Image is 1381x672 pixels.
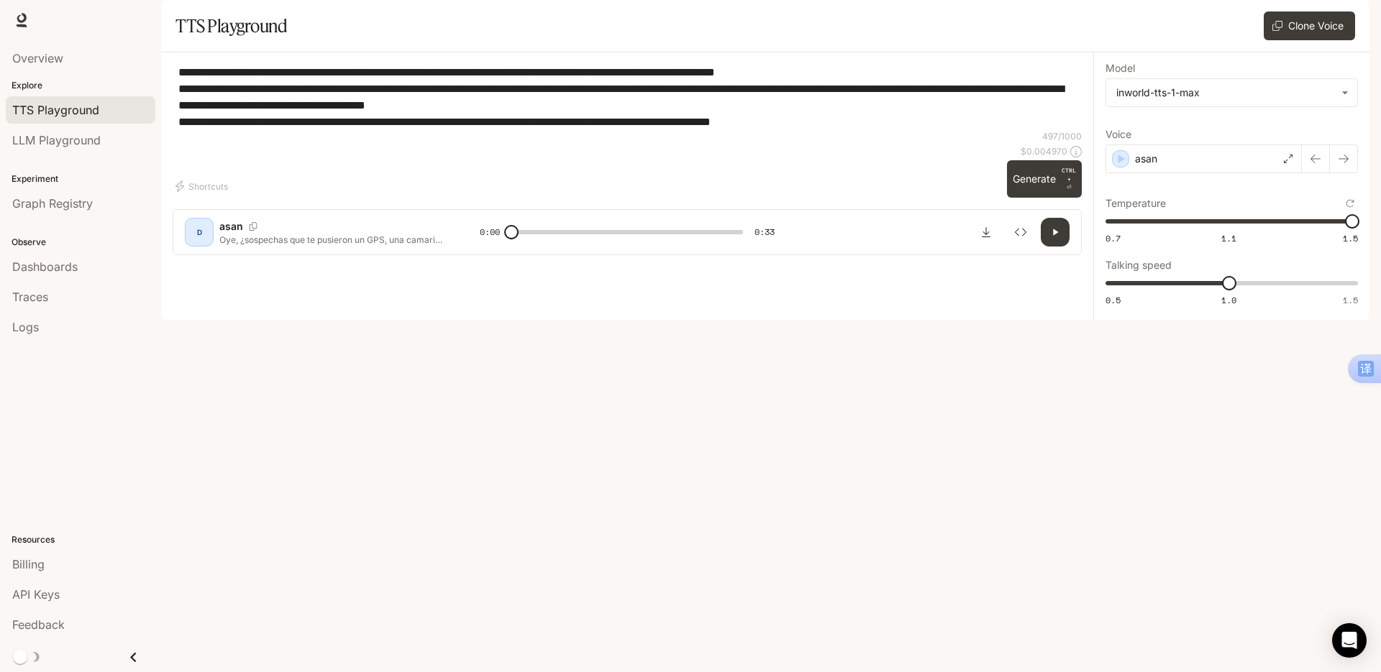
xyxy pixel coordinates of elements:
span: 1.1 [1221,232,1236,244]
button: Copy Voice ID [243,222,263,231]
div: Open Intercom Messenger [1332,623,1367,658]
button: Inspect [1006,218,1035,247]
button: Shortcuts [173,175,234,198]
p: Model [1106,63,1135,73]
p: Talking speed [1106,260,1172,270]
p: CTRL + [1062,166,1076,183]
div: inworld-tts-1-max [1116,86,1334,100]
div: inworld-tts-1-max [1106,79,1357,106]
button: GenerateCTRL +⏎ [1007,160,1082,198]
p: asan [1135,152,1157,166]
h1: TTS Playground [176,11,287,40]
span: 1.5 [1343,232,1358,244]
span: 1.0 [1221,294,1236,306]
span: 0.5 [1106,294,1121,306]
p: asan [219,219,243,234]
button: Download audio [972,218,1001,247]
button: Reset to default [1342,195,1358,211]
p: $ 0.004970 [1021,145,1067,157]
p: ⏎ [1062,166,1076,192]
p: Voice [1106,129,1131,139]
span: 0:00 [480,225,500,239]
span: 1.5 [1343,294,1358,306]
button: Clone Voice [1264,11,1355,40]
div: D [188,221,211,244]
p: 497 / 1000 [1042,130,1082,142]
span: 0:33 [755,225,775,239]
p: Temperature [1106,198,1166,208]
span: 0.7 [1106,232,1121,244]
p: Oye, ¿sospechas que te pusieron un GPS, una camarita o un micrófono en el carro o en casa? Like, ... [219,234,445,246]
